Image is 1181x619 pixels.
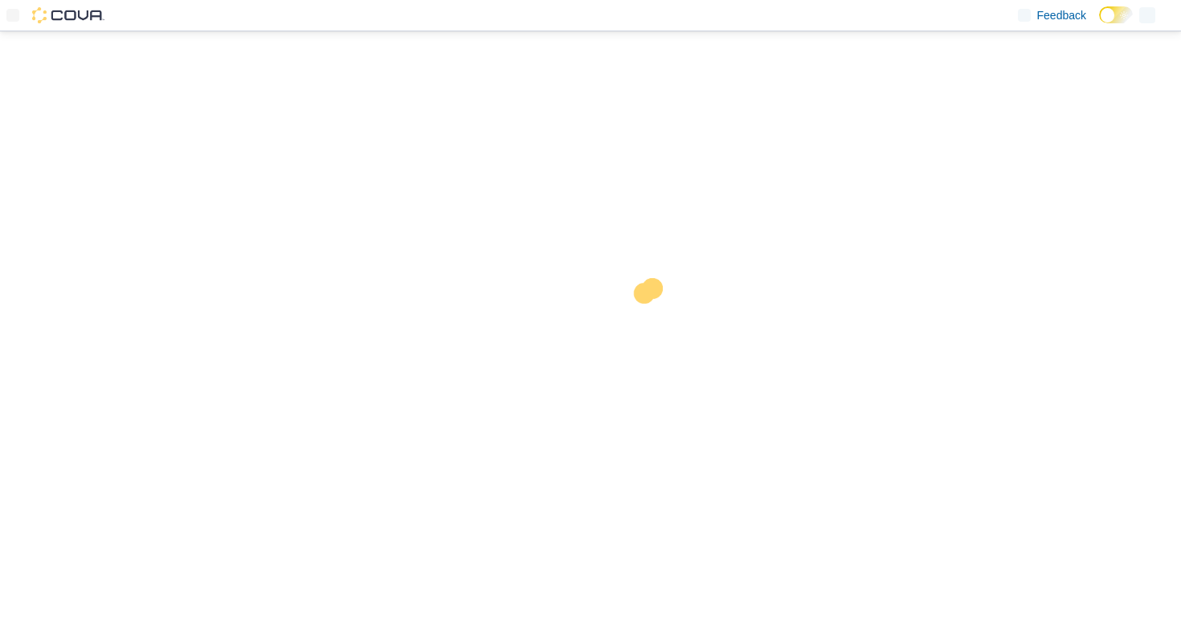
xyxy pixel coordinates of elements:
span: Feedback [1037,7,1086,23]
input: Dark Mode [1099,6,1133,23]
span: Dark Mode [1099,23,1100,24]
img: cova-loader [590,266,711,387]
img: Cova [32,7,104,23]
